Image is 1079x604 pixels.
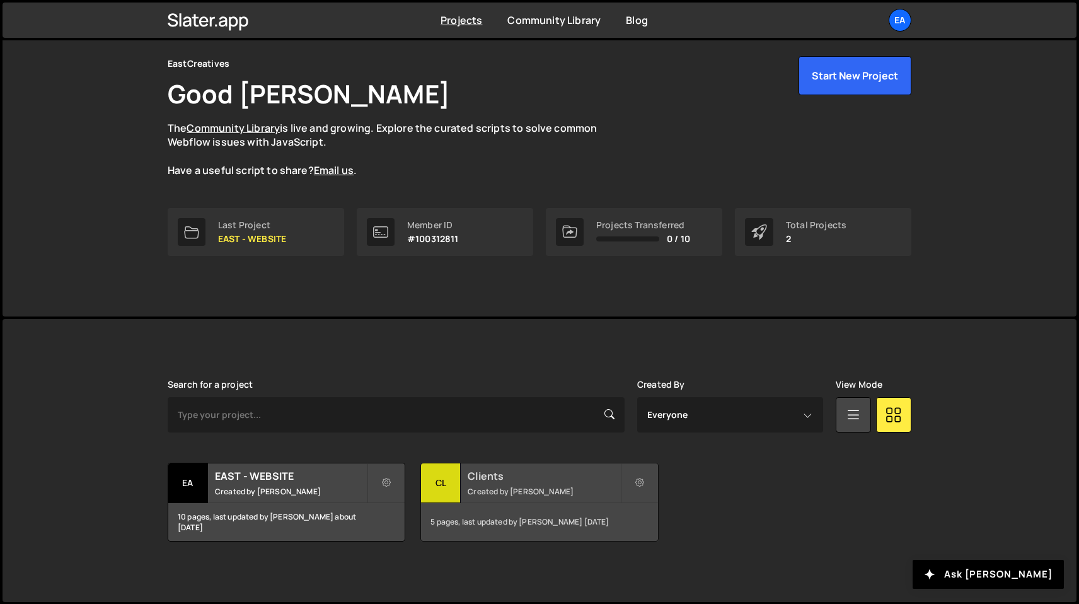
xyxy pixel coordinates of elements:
a: Email us [314,163,354,177]
a: Ea [889,9,911,32]
h2: EAST - WEBSITE [215,469,367,483]
label: Created By [637,380,685,390]
div: Projects Transferred [596,220,690,230]
a: Projects [441,13,482,27]
div: 5 pages, last updated by [PERSON_NAME] [DATE] [421,503,657,541]
div: Member ID [407,220,459,230]
p: 2 [786,234,846,244]
div: Cl [421,463,461,503]
p: The is live and growing. Explore the curated scripts to solve common Webflow issues with JavaScri... [168,121,621,178]
a: Community Library [187,121,280,135]
a: Community Library [507,13,601,27]
a: Last Project EAST - WEBSITE [168,208,344,256]
p: EAST - WEBSITE [218,234,286,244]
p: #100312811 [407,234,459,244]
div: EA [168,463,208,503]
a: Blog [626,13,648,27]
h1: Good [PERSON_NAME] [168,76,450,111]
small: Created by [PERSON_NAME] [215,486,367,497]
button: Ask [PERSON_NAME] [913,560,1064,589]
div: EastCreatives [168,56,229,71]
div: Total Projects [786,220,846,230]
a: EA EAST - WEBSITE Created by [PERSON_NAME] 10 pages, last updated by [PERSON_NAME] about [DATE] [168,463,405,542]
div: Last Project [218,220,286,230]
div: 10 pages, last updated by [PERSON_NAME] about [DATE] [168,503,405,541]
input: Type your project... [168,397,625,433]
label: View Mode [836,380,882,390]
label: Search for a project [168,380,253,390]
button: Start New Project [799,56,911,95]
small: Created by [PERSON_NAME] [468,486,620,497]
span: 0 / 10 [667,234,690,244]
a: Cl Clients Created by [PERSON_NAME] 5 pages, last updated by [PERSON_NAME] [DATE] [420,463,658,542]
h2: Clients [468,469,620,483]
